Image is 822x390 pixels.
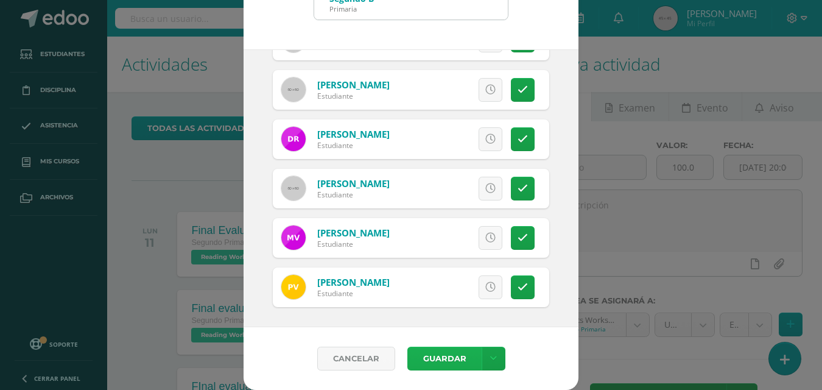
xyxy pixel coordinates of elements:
[317,128,390,140] a: [PERSON_NAME]
[421,79,454,101] span: Excusa
[281,225,306,250] img: f5a1167e5f47e98442448c02d5ad78e4.png
[317,140,390,151] div: Estudiante
[421,276,454,299] span: Excusa
[317,177,390,190] a: [PERSON_NAME]
[317,79,390,91] a: [PERSON_NAME]
[317,190,390,200] div: Estudiante
[317,288,390,299] div: Estudiante
[421,177,454,200] span: Excusa
[421,227,454,249] span: Excusa
[281,127,306,151] img: c7095d21e6fa6473761d2f1751da7def.png
[317,276,390,288] a: [PERSON_NAME]
[317,227,390,239] a: [PERSON_NAME]
[281,176,306,200] img: 60x60
[281,77,306,102] img: 60x60
[317,347,395,370] a: Cancelar
[281,275,306,299] img: 133b78b307fb59a36e3f589cc99f5be2.png
[317,239,390,249] div: Estudiante
[317,91,390,101] div: Estudiante
[407,347,482,370] button: Guardar
[329,4,374,13] div: Primaria
[421,128,454,151] span: Excusa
